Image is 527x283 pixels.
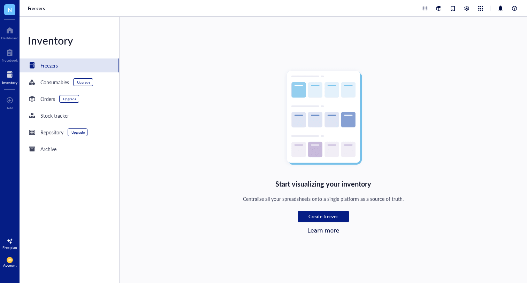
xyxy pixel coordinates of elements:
[40,62,58,69] div: Freezers
[7,106,13,110] div: Add
[20,142,119,156] a: Archive
[20,58,119,72] a: Freezers
[40,145,56,153] div: Archive
[40,128,63,136] div: Repository
[2,245,17,250] div: Free plan
[40,95,55,103] div: Orders
[20,92,119,106] a: OrdersUpgrade
[307,227,339,234] a: Learn more
[275,178,371,189] div: Start visualizing your inventory
[243,195,404,203] div: Centralize all your spreadsheets onto a single platform as a source of truth.
[71,130,85,134] div: Upgrade
[2,69,17,85] a: Inventory
[8,5,12,14] span: N
[40,112,69,119] div: Stock tracker
[298,211,349,222] button: Create freezer
[1,36,18,40] div: Dashboard
[77,80,90,84] div: Upgrade
[281,65,366,170] img: Empty state
[63,97,76,101] div: Upgrade
[40,78,69,86] div: Consumables
[8,259,12,261] span: DN
[1,25,18,40] a: Dashboard
[20,109,119,123] a: Stock tracker
[28,5,46,11] a: Freezers
[308,213,338,220] span: Create freezer
[20,125,119,139] a: RepositoryUpgrade
[3,263,17,267] div: Account
[2,47,18,62] a: Notebook
[20,75,119,89] a: ConsumablesUpgrade
[2,58,18,62] div: Notebook
[2,80,17,85] div: Inventory
[20,33,119,47] div: Inventory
